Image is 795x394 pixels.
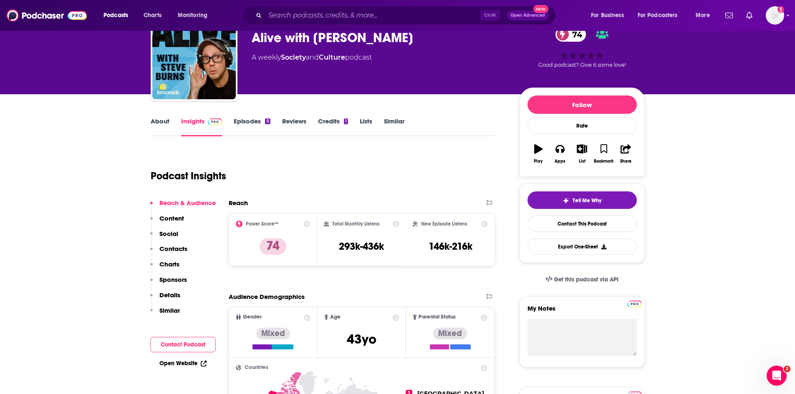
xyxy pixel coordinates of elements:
[593,139,615,169] button: Bookmark
[573,197,601,204] span: Tell Me Why
[151,117,169,136] a: About
[150,199,216,214] button: Reach & Audience
[172,9,218,22] button: open menu
[527,238,637,255] button: Export One-Sheet
[743,8,756,23] a: Show notifications dropdown
[554,276,618,283] span: Get this podcast via API
[555,27,586,42] a: 74
[527,117,637,134] div: Rate
[281,53,306,61] a: Society
[585,9,634,22] button: open menu
[265,118,270,124] div: 5
[344,118,348,124] div: 1
[98,9,139,22] button: open menu
[429,240,472,253] h3: 146k-216k
[339,240,384,253] h3: 293k-436k
[563,197,569,204] img: tell me why sparkle
[150,306,180,322] button: Similar
[627,299,642,307] a: Pro website
[229,293,305,301] h2: Audience Demographics
[722,8,736,23] a: Show notifications dropdown
[766,6,784,25] button: Show profile menu
[159,245,187,253] p: Contacts
[784,366,790,372] span: 2
[384,117,404,136] a: Similar
[620,159,631,164] div: Share
[229,199,248,207] h2: Reach
[260,238,286,255] p: 74
[150,260,179,276] button: Charts
[243,314,262,320] span: Gender
[533,5,548,13] span: New
[571,139,593,169] button: List
[421,221,467,227] h2: New Episode Listens
[178,10,207,21] span: Monitoring
[159,291,180,299] p: Details
[766,6,784,25] span: Logged in as WesBurdett
[306,53,319,61] span: and
[159,276,187,284] p: Sponsors
[138,9,167,22] a: Charts
[150,245,187,260] button: Contacts
[159,260,179,268] p: Charts
[527,304,637,319] label: My Notes
[638,10,678,21] span: For Podcasters
[246,221,278,227] h2: Power Score™
[696,10,710,21] span: More
[591,10,624,21] span: For Business
[256,328,290,339] div: Mixed
[144,10,162,21] span: Charts
[332,221,379,227] h2: Total Monthly Listens
[252,53,372,63] div: A weekly podcast
[594,159,613,164] div: Bookmark
[159,214,184,222] p: Content
[534,159,543,164] div: Play
[527,216,637,232] a: Contact This Podcast
[159,230,178,238] p: Social
[527,139,549,169] button: Play
[777,6,784,13] svg: Add a profile image
[507,10,549,20] button: Open AdvancedNew
[150,337,216,352] button: Contact Podcast
[767,366,787,386] iframe: Intercom live chat
[152,16,236,99] img: Alive with Steve Burns
[627,301,642,307] img: Podchaser Pro
[527,191,637,209] button: tell me why sparkleTell Me Why
[527,95,637,114] button: Follow
[433,328,467,339] div: Mixed
[564,27,586,42] span: 74
[245,365,268,370] span: Countries
[539,269,626,290] a: Get this podcast via API
[250,6,564,25] div: Search podcasts, credits, & more...
[159,360,207,367] a: Open Website
[150,276,187,291] button: Sponsors
[510,13,545,18] span: Open Advanced
[150,214,184,230] button: Content
[7,8,87,23] img: Podchaser - Follow, Share and Rate Podcasts
[520,22,645,73] div: 74Good podcast? Give it some love!
[159,199,216,207] p: Reach & Audience
[480,10,500,21] span: Ctrl K
[159,306,180,314] p: Similar
[347,331,376,347] span: 43 yo
[234,117,270,136] a: Episodes5
[282,117,306,136] a: Reviews
[766,6,784,25] img: User Profile
[103,10,128,21] span: Podcasts
[615,139,636,169] button: Share
[555,159,565,164] div: Apps
[330,314,341,320] span: Age
[150,291,180,306] button: Details
[538,62,626,68] span: Good podcast? Give it some love!
[150,230,178,245] button: Social
[319,53,345,61] a: Culture
[360,117,372,136] a: Lists
[549,139,571,169] button: Apps
[181,117,222,136] a: InsightsPodchaser Pro
[579,159,586,164] div: List
[632,9,690,22] button: open menu
[208,118,222,125] img: Podchaser Pro
[318,117,348,136] a: Credits1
